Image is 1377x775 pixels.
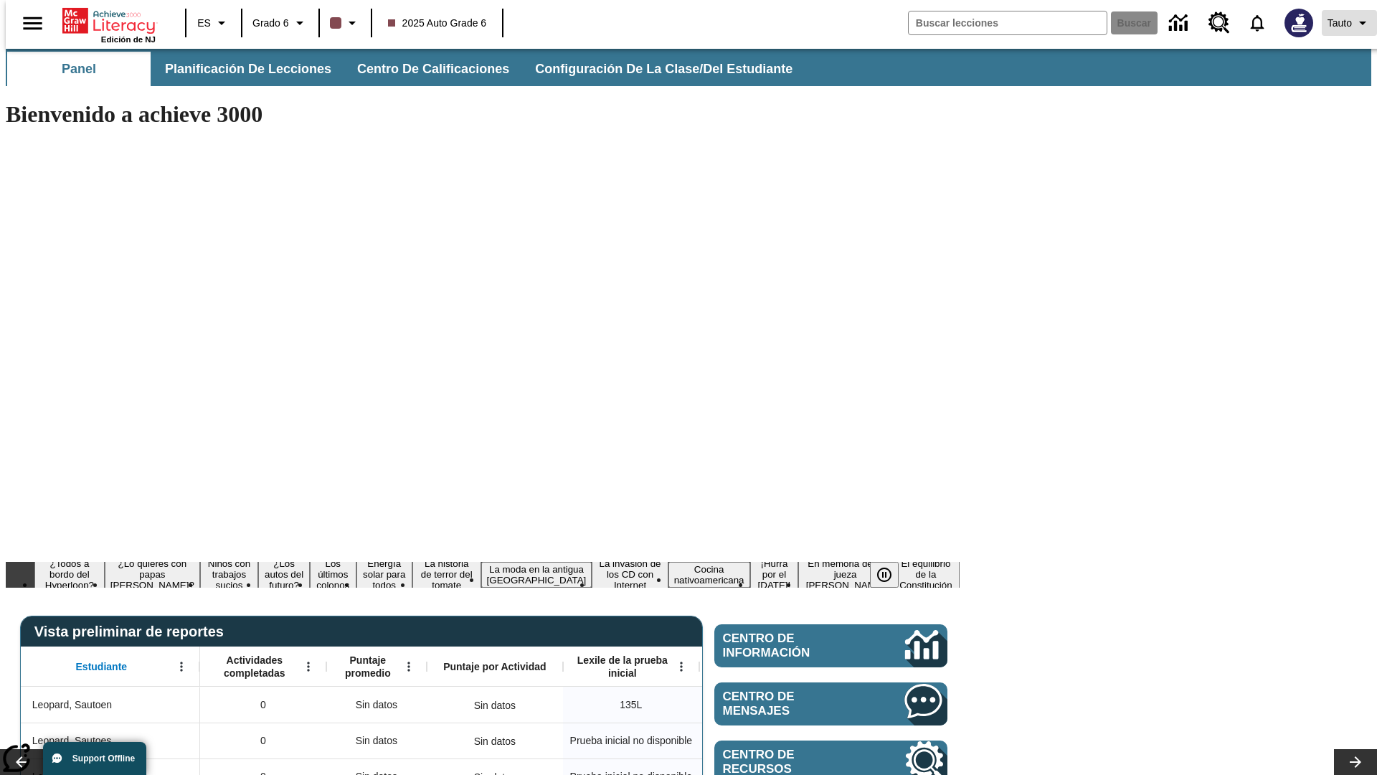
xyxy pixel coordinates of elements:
[6,101,960,128] h1: Bienvenido a achieve 3000
[165,61,331,77] span: Planificación de lecciones
[32,697,112,713] span: Leopard, Sautoen
[260,733,266,748] span: 0
[298,656,319,677] button: Abrir menú
[723,690,862,718] span: Centro de mensajes
[260,697,266,713] span: 0
[7,52,151,86] button: Panel
[356,556,412,593] button: Diapositiva 6 Energía solar para todos
[62,6,156,35] a: Portada
[620,697,642,713] span: 135 Lexile, Leopard, Sautoen
[481,562,592,588] button: Diapositiva 8 La moda en la antigua Roma
[324,10,366,36] button: El color de la clase es café oscuro. Cambiar el color de la clase.
[62,5,156,44] div: Portada
[570,654,675,680] span: Lexile de la prueba inicial
[909,11,1107,34] input: Buscar campo
[592,556,668,593] button: Diapositiva 9 La invasión de los CD con Internet
[1328,16,1352,31] span: Tauto
[207,654,302,680] span: Actividades completadas
[6,49,1371,86] div: Subbarra de navegación
[1160,4,1200,43] a: Centro de información
[105,556,200,593] button: Diapositiva 2 ¿Lo quieres con papas fritas?
[252,16,289,31] span: Grado 6
[349,690,404,720] span: Sin datos
[310,556,356,593] button: Diapositiva 5 Los últimos colonos
[1322,10,1377,36] button: Perfil/Configuración
[357,61,509,77] span: Centro de calificaciones
[197,16,211,31] span: ES
[870,562,899,588] button: Pausar
[247,10,314,36] button: Grado: Grado 6, Elige un grado
[346,52,521,86] button: Centro de calificaciones
[326,723,427,758] div: Sin datos, Leopard, Sautoes
[1334,749,1377,775] button: Carrusel de lecciones, seguir
[34,624,231,640] span: Vista preliminar de reportes
[714,624,947,667] a: Centro de información
[333,654,402,680] span: Puntaje promedio
[258,556,310,593] button: Diapositiva 4 ¿Los autos del futuro?
[76,660,128,673] span: Estudiante
[32,733,112,748] span: Leopard, Sautoes
[723,631,857,660] span: Centro de información
[467,691,523,720] div: Sin datos, Leopard, Sautoen
[349,726,404,756] span: Sin datos
[1284,9,1313,37] img: Avatar
[171,656,192,677] button: Abrir menú
[671,656,692,677] button: Abrir menú
[524,52,804,86] button: Configuración de la clase/del estudiante
[443,660,546,673] span: Puntaje por Actividad
[1239,4,1276,42] a: Notificaciones
[870,562,913,588] div: Pausar
[750,556,799,593] button: Diapositiva 11 ¡Hurra por el Día de la Constitución!
[412,556,481,593] button: Diapositiva 7 La historia de terror del tomate
[668,562,750,588] button: Diapositiva 10 Cocina nativoamericana
[34,556,105,593] button: Diapositiva 1 ¿Todos a bordo del Hyperloop?
[398,656,420,677] button: Abrir menú
[714,682,947,725] a: Centro de mensajes
[200,556,258,593] button: Diapositiva 3 Niños con trabajos sucios
[43,742,146,775] button: Support Offline
[191,10,237,36] button: Lenguaje: ES, Selecciona un idioma
[6,52,805,86] div: Subbarra de navegación
[1276,4,1322,42] button: Escoja un nuevo avatar
[200,687,326,723] div: 0, Leopard, Sautoen
[101,35,156,44] span: Edición de NJ
[62,61,96,77] span: Panel
[570,733,692,748] span: Prueba inicial no disponible, Leopard, Sautoes
[200,723,326,758] div: 0, Leopard, Sautoes
[467,727,523,756] div: Sin datos, Leopard, Sautoes
[72,753,135,764] span: Support Offline
[11,2,54,44] button: Abrir el menú lateral
[153,52,343,86] button: Planificación de lecciones
[798,556,891,593] button: Diapositiva 12 En memoria de la jueza O'Connor
[535,61,792,77] span: Configuración de la clase/del estudiante
[1200,4,1239,42] a: Centro de recursos, Se abrirá en una pestaña nueva.
[388,16,487,31] span: 2025 Auto Grade 6
[892,556,960,593] button: Diapositiva 13 El equilibrio de la Constitución
[326,687,427,723] div: Sin datos, Leopard, Sautoen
